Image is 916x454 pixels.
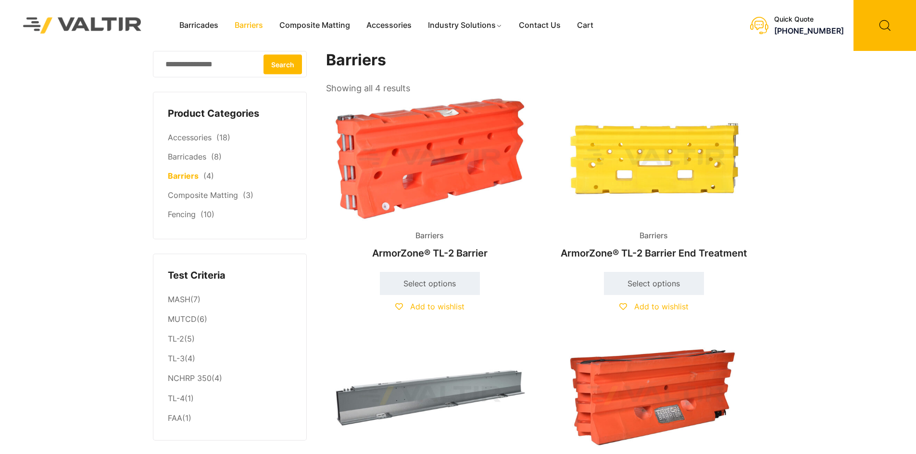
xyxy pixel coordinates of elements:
a: TL-3 [168,354,185,363]
a: Add to wishlist [619,302,689,311]
a: Composite Matting [168,190,238,200]
h4: Product Categories [168,107,292,121]
li: (6) [168,310,292,330]
img: Valtir Rentals [11,5,154,46]
span: (3) [243,190,253,200]
li: (4) [168,369,292,389]
span: (10) [201,209,214,219]
a: Select options for “ArmorZone® TL-2 Barrier End Treatment” [604,272,704,295]
li: (5) [168,330,292,349]
a: MUTCD [168,314,197,324]
a: TL-2 [168,334,184,344]
a: Industry Solutions [420,18,511,33]
span: Add to wishlist [410,302,464,311]
li: (1) [168,389,292,408]
span: (4) [203,171,214,181]
a: MASH [168,294,190,304]
h2: ArmorZone® TL-2 Barrier End Treatment [550,243,758,264]
span: Add to wishlist [634,302,689,311]
a: Accessories [358,18,420,33]
a: BarriersArmorZone® TL-2 Barrier [326,96,534,264]
span: Barriers [408,229,451,243]
li: (4) [168,349,292,369]
a: NCHRP 350 [168,373,212,383]
a: Barriers [168,171,199,181]
h1: Barriers [326,51,759,70]
a: Fencing [168,209,196,219]
a: FAA [168,413,182,423]
h4: Test Criteria [168,269,292,283]
a: Barriers [226,18,271,33]
li: (1) [168,408,292,426]
a: Add to wishlist [395,302,464,311]
a: Barricades [168,152,206,161]
a: Select options for “ArmorZone® TL-2 Barrier” [380,272,480,295]
span: (8) [211,152,222,161]
h2: ArmorZone® TL-2 Barrier [326,243,534,264]
button: Search [264,54,302,74]
a: Accessories [168,133,212,142]
span: (18) [216,133,230,142]
a: BarriersArmorZone® TL-2 Barrier End Treatment [550,96,758,264]
a: Barricades [171,18,226,33]
div: Quick Quote [774,15,844,24]
a: Composite Matting [271,18,358,33]
a: TL-4 [168,393,185,403]
li: (7) [168,290,292,309]
a: [PHONE_NUMBER] [774,26,844,36]
span: Barriers [632,229,675,243]
p: Showing all 4 results [326,80,410,97]
a: Cart [569,18,602,33]
a: Contact Us [511,18,569,33]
